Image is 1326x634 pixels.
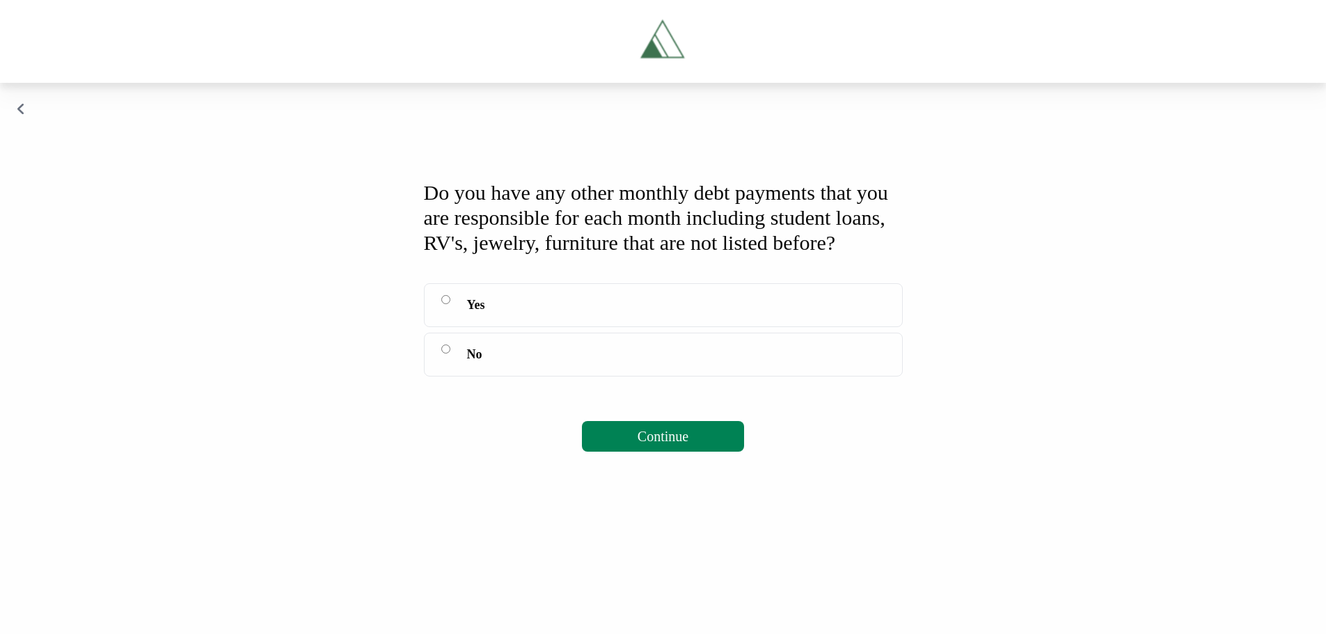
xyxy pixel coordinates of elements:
[638,429,688,444] span: Continue
[441,295,450,304] input: Yes
[582,421,744,452] button: Continue
[467,295,485,315] span: Yes
[632,11,694,72] img: Tryascend.com
[570,11,757,72] a: Tryascend.com
[441,344,450,354] input: No
[424,180,903,255] div: Do you have any other monthly debt payments that you are responsible for each month including stu...
[467,344,482,364] span: No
